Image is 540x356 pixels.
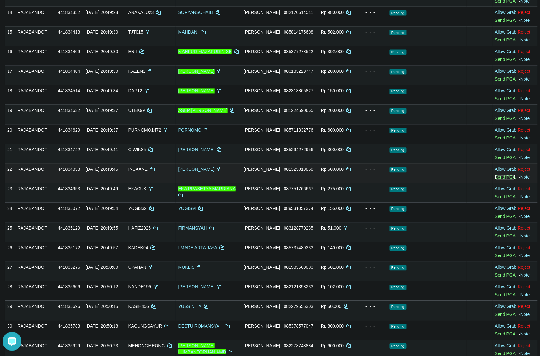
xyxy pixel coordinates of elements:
[321,10,344,15] span: Rp 980.000
[520,332,530,337] a: Note
[15,26,55,46] td: RAJABANDOT
[520,18,530,23] a: Note
[86,187,118,192] span: [DATE] 20:49:49
[518,167,531,172] a: Reject
[15,203,55,222] td: RAJABANDOT
[178,30,199,35] a: MAHDANI
[58,206,80,211] span: 441835072
[495,57,516,62] a: Send PGA
[390,89,407,94] span: Pending
[15,261,55,281] td: RAJABANDOT
[321,245,344,250] span: Rp 140.000
[244,69,280,74] span: [PERSON_NAME]
[495,226,517,231] a: Allow Grab
[493,281,538,301] td: ·
[321,206,344,211] span: Rp 155.000
[390,30,407,35] span: Pending
[284,304,313,309] span: Copy 082279556303 to clipboard
[58,49,80,54] span: 441834409
[518,128,531,133] a: Reject
[520,214,530,219] a: Note
[495,175,516,180] a: Send PGA
[518,108,531,113] a: Reject
[244,226,280,231] span: [PERSON_NAME]
[58,324,80,329] span: 441835783
[495,30,517,35] a: Allow Grab
[518,49,531,54] a: Reject
[390,246,407,251] span: Pending
[495,96,516,101] a: Send PGA
[284,265,313,270] span: Copy 081585560003 to clipboard
[244,245,280,250] span: [PERSON_NAME]
[58,187,80,192] span: 441834953
[390,265,407,271] span: Pending
[284,108,313,113] span: Copy 081224590665 to clipboard
[321,108,344,113] span: Rp 200.000
[86,128,118,133] span: [DATE] 20:49:37
[360,206,384,212] div: - - -
[15,281,55,301] td: RAJABANDOT
[518,304,531,309] a: Reject
[86,324,118,329] span: [DATE] 20:50:18
[390,69,407,75] span: Pending
[86,226,118,231] span: [DATE] 20:49:55
[360,264,384,271] div: - - -
[518,10,531,15] a: Reject
[284,69,313,74] span: Copy 083133229747 to clipboard
[5,144,15,163] td: 21
[495,206,517,211] a: Allow Grab
[495,49,518,54] span: ·
[178,49,232,54] a: MAHFUD MAZARUDIN XB
[58,128,80,133] span: 441834629
[321,167,344,172] span: Rp 600.000
[5,301,15,320] td: 29
[360,127,384,133] div: - - -
[128,30,143,35] span: TJT015
[495,273,516,278] a: Send PGA
[360,186,384,192] div: - - -
[15,183,55,203] td: RAJABANDOT
[86,285,118,290] span: [DATE] 20:50:12
[58,285,80,290] span: 441835606
[86,49,118,54] span: [DATE] 20:49:30
[284,167,313,172] span: Copy 081325019858 to clipboard
[5,124,15,144] td: 20
[128,324,162,329] span: KACUNGSAYUR
[518,324,531,329] a: Reject
[15,46,55,65] td: RAJABANDOT
[520,312,530,317] a: Note
[518,343,531,348] a: Reject
[520,57,530,62] a: Note
[518,30,531,35] a: Reject
[321,324,344,329] span: Rp 800.000
[244,187,280,192] span: [PERSON_NAME]
[58,167,80,172] span: 441834853
[15,7,55,26] td: RAJABANDOT
[360,68,384,75] div: - - -
[495,206,518,211] span: ·
[493,105,538,124] td: ·
[495,128,518,133] span: ·
[178,324,223,329] a: DESTU ROMANSYAH
[520,253,530,258] a: Note
[86,265,118,270] span: [DATE] 20:50:00
[495,304,518,309] span: ·
[178,187,236,192] a: EKA PRASETYA MARDIANA
[495,187,517,192] a: Allow Grab
[5,85,15,105] td: 18
[520,292,530,298] a: Note
[520,136,530,141] a: Note
[58,89,80,94] span: 441834514
[321,49,344,54] span: Rp 392.000
[493,320,538,340] td: ·
[495,136,516,141] a: Send PGA
[244,30,280,35] span: [PERSON_NAME]
[284,324,313,329] span: Copy 085378577047 to clipboard
[244,167,280,172] span: [PERSON_NAME]
[178,147,215,152] a: [PERSON_NAME]
[15,85,55,105] td: RAJABANDOT
[5,320,15,340] td: 30
[128,167,148,172] span: INSAXNE
[360,88,384,94] div: - - -
[15,124,55,144] td: RAJABANDOT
